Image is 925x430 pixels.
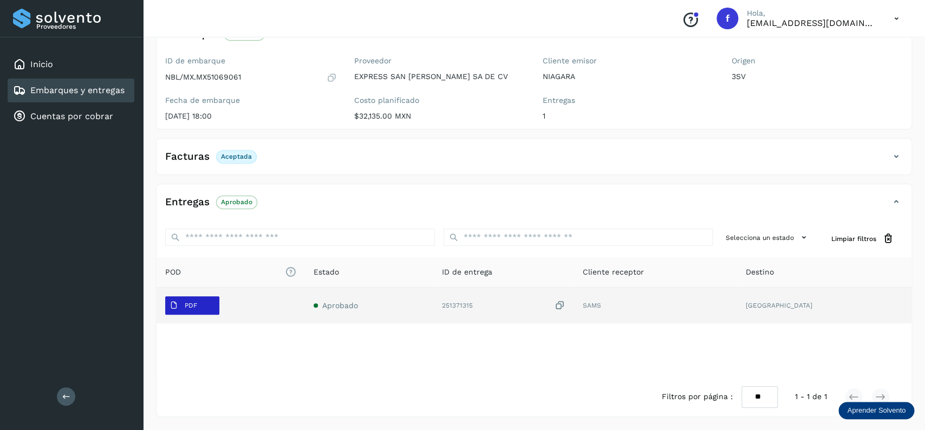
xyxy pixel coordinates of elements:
p: NBL/MX.MX51069061 [165,73,241,82]
button: Limpiar filtros [823,229,903,249]
label: Costo planificado [354,96,526,105]
p: PDF [185,302,197,309]
label: Entregas [543,96,714,105]
p: Aprobado [221,198,252,206]
button: PDF [165,296,219,315]
td: [GEOGRAPHIC_DATA] [737,288,911,323]
td: SAMS [574,288,737,323]
p: 1 [543,112,714,121]
div: EntregasAprobado [157,193,911,220]
p: facturacion@expresssanjavier.com [747,18,877,28]
span: Estado [314,266,339,278]
p: [DATE] 18:00 [165,112,337,121]
span: POD [165,266,296,278]
span: Filtros por página : [662,391,733,402]
a: Cuentas por cobrar [30,111,113,121]
div: Inicio [8,53,134,76]
p: Hola, [747,9,877,18]
span: Destino [746,266,774,278]
p: Aceptada [221,153,252,160]
label: ID de embarque [165,56,337,66]
h4: Entregas [165,196,210,209]
p: 3SV [732,72,903,81]
span: ID de entrega [442,266,492,278]
span: Aprobado [322,301,358,310]
div: Aprender Solvento [838,402,914,419]
a: Embarques y entregas [30,85,125,95]
h4: Facturas [165,151,210,163]
p: EXPRESS SAN [PERSON_NAME] SA DE CV [354,72,526,81]
div: Cuentas por cobrar [8,105,134,128]
button: Selecciona un estado [721,229,814,246]
p: Aprender Solvento [847,406,906,415]
div: EmbarqueAprobado [157,25,911,52]
label: Origen [732,56,903,66]
span: Cliente receptor [583,266,644,278]
div: FacturasAceptada [157,147,911,174]
label: Proveedor [354,56,526,66]
span: 1 - 1 de 1 [795,391,827,402]
p: NIAGARA [543,72,714,81]
label: Cliente emisor [543,56,714,66]
p: Proveedores [36,23,130,30]
label: Fecha de embarque [165,96,337,105]
div: 251371315 [442,300,565,311]
div: Embarques y entregas [8,79,134,102]
a: Inicio [30,59,53,69]
p: $32,135.00 MXN [354,112,526,121]
span: Limpiar filtros [831,234,876,244]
